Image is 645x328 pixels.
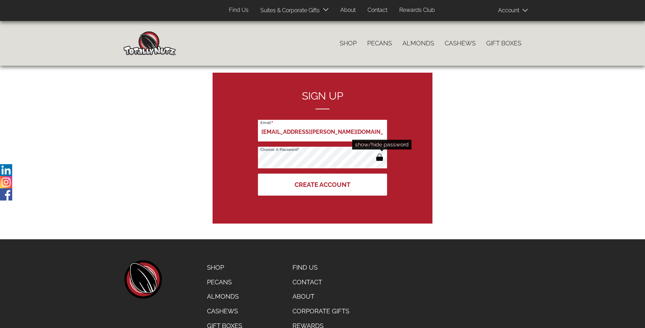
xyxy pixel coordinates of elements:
img: Home [124,31,176,55]
a: Cashews [439,36,481,51]
input: Email [258,120,387,141]
a: Find Us [287,260,356,275]
a: Contact [362,3,393,17]
a: Suites & Corporate Gifts [255,4,322,17]
a: Pecans [202,275,247,290]
a: Find Us [224,3,254,17]
a: Gift Boxes [481,36,527,51]
a: Shop [334,36,362,51]
a: Shop [202,260,247,275]
a: About [287,289,356,304]
a: Contact [287,275,356,290]
button: Create Account [258,174,387,196]
a: Corporate Gifts [287,304,356,319]
a: Almonds [202,289,247,304]
h2: Sign up [258,90,387,109]
a: Pecans [362,36,397,51]
a: Almonds [397,36,439,51]
a: Cashews [202,304,247,319]
a: Rewards Club [394,3,440,17]
div: show/hide password [352,140,412,150]
a: home [124,260,162,299]
a: About [335,3,361,17]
